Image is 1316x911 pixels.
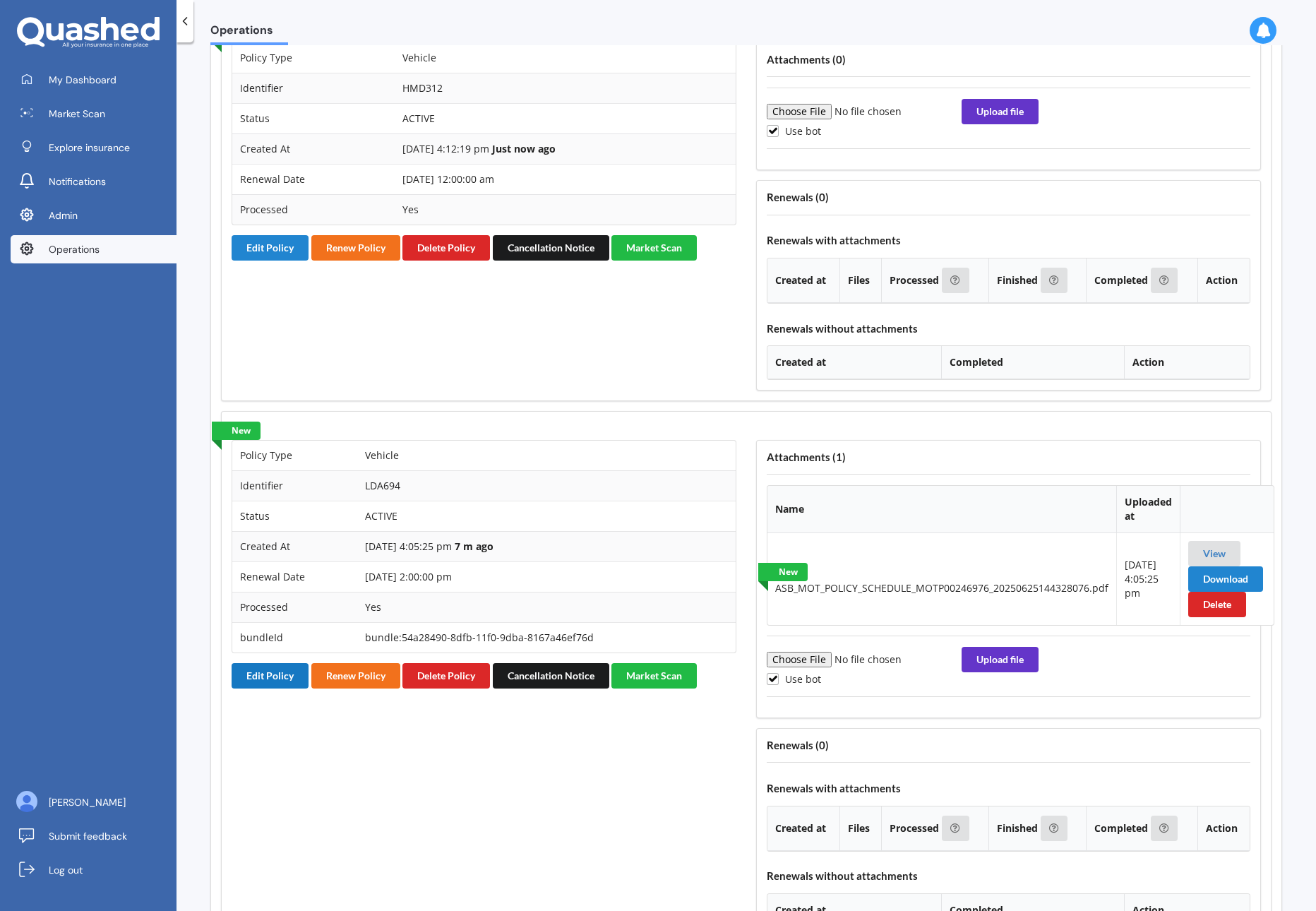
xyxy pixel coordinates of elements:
[357,561,736,592] td: [DATE] 2:00:00 pm
[49,242,100,256] span: Operations
[611,663,697,689] button: Market Scan
[212,422,261,440] a: New
[11,133,177,162] a: Explore insurance
[232,501,357,531] td: Status
[232,592,357,622] td: Processed
[767,673,821,685] label: Use bot
[49,107,105,121] span: Market Scan
[395,164,736,194] td: [DATE] 12:00:00 am
[767,346,941,379] th: Created at
[232,441,357,470] td: Policy Type
[395,103,736,133] td: ACTIVE
[311,663,400,689] button: Renew Policy
[767,486,1116,533] th: Name
[1116,486,1180,533] th: Uploaded at
[232,194,395,225] td: Processed
[232,663,309,689] button: Edit Policy
[1116,533,1180,625] td: [DATE] 4:05:25 pm
[767,533,1116,625] td: ASB_MOT_POLICY_SCHEDULE_MOTP00246976_20250625144328076.pdf
[1188,541,1240,566] button: View
[11,822,177,850] a: Submit feedback
[11,100,177,128] a: Market Scan
[357,592,736,622] td: Yes
[357,531,736,561] td: [DATE] 4:05:25 pm
[767,739,1250,752] h4: Renewals ( 0 )
[881,258,988,303] th: Processed
[493,235,609,261] button: Cancellation Notice
[232,470,357,501] td: Identifier
[395,194,736,225] td: Yes
[395,73,736,103] td: HMD312
[232,235,309,261] button: Edit Policy
[11,66,177,94] a: My Dashboard
[232,133,395,164] td: Created At
[767,869,1250,883] h4: Renewals without attachments
[311,235,400,261] button: Renew Policy
[1188,566,1263,592] button: Download
[49,829,127,843] span: Submit feedback
[941,346,1124,379] th: Completed
[1086,258,1197,303] th: Completed
[1124,346,1250,379] th: Action
[232,103,395,133] td: Status
[1197,258,1250,303] th: Action
[767,806,839,851] th: Created at
[839,806,881,851] th: Files
[962,99,1039,124] button: Upload file
[11,856,177,884] a: Log out
[232,561,357,592] td: Renewal Date
[962,647,1039,672] button: Upload file
[49,863,83,877] span: Log out
[395,133,736,164] td: [DATE] 4:12:19 pm
[232,73,395,103] td: Identifier
[11,788,177,816] a: [PERSON_NAME]
[357,470,736,501] td: LDA694
[767,258,839,303] th: Created at
[232,622,357,653] td: bundleId
[49,73,116,87] span: My Dashboard
[767,782,1250,795] h4: Renewals with attachments
[767,125,821,137] label: Use bot
[455,540,494,553] b: 7 m ago
[758,563,808,581] a: New
[210,23,288,42] span: Operations
[839,258,881,303] th: Files
[767,322,1250,335] h4: Renewals without attachments
[11,167,177,196] a: Notifications
[11,235,177,263] a: Operations
[1197,806,1250,851] th: Action
[11,201,177,230] a: Admin
[988,806,1086,851] th: Finished
[988,258,1086,303] th: Finished
[232,164,395,194] td: Renewal Date
[16,791,37,812] img: ALV-UjU6YHOUIM1AGx_4vxbOkaOq-1eqc8a3URkVIJkc_iWYmQ98kTe7fc9QMVOBV43MoXmOPfWPN7JjnmUwLuIGKVePaQgPQ...
[767,191,1250,204] h4: Renewals ( 0 )
[232,43,395,73] td: Policy Type
[1203,547,1226,559] a: View
[49,208,78,222] span: Admin
[881,806,988,851] th: Processed
[49,795,126,809] span: [PERSON_NAME]
[767,53,1250,66] h4: Attachments ( 0 )
[1188,592,1246,617] button: Delete
[492,142,556,155] b: Just now ago
[49,141,130,155] span: Explore insurance
[611,235,697,261] button: Market Scan
[357,441,736,470] td: Vehicle
[1086,806,1197,851] th: Completed
[232,531,357,561] td: Created At
[402,663,490,689] button: Delete Policy
[395,43,736,73] td: Vehicle
[357,622,736,653] td: bundle:54a28490-8dfb-11f0-9dba-8167a46ef76d
[357,501,736,531] td: ACTIVE
[493,663,609,689] button: Cancellation Notice
[402,235,490,261] button: Delete Policy
[767,451,1250,464] h4: Attachments ( 1 )
[767,234,1250,247] h4: Renewals with attachments
[49,174,106,189] span: Notifications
